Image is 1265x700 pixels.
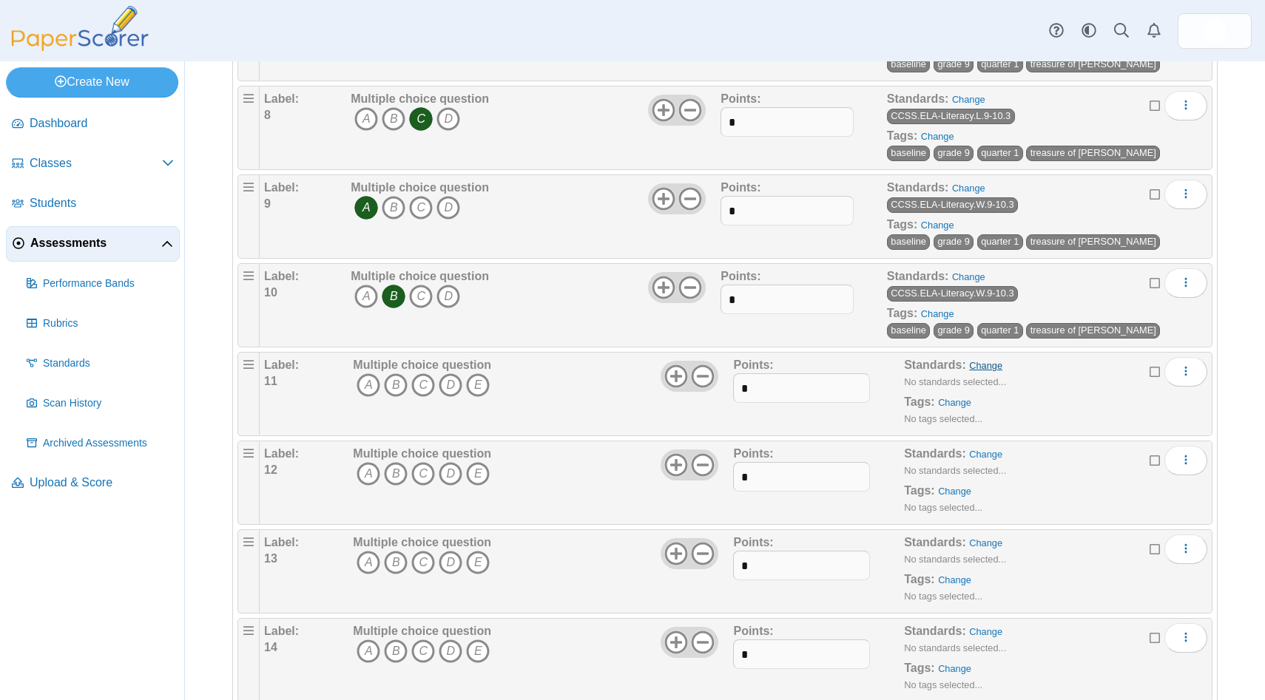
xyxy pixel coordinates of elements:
[264,375,277,387] b: 11
[904,465,1006,476] small: No standards selected...
[952,271,985,282] a: Change
[887,129,917,142] b: Tags:
[6,466,180,501] a: Upload & Score
[934,323,974,338] span: grade 9
[439,462,462,486] i: D
[439,373,462,397] i: D
[357,373,380,397] i: A
[357,551,380,574] i: A
[357,462,380,486] i: A
[30,155,162,171] span: Classes
[264,463,277,476] b: 12
[921,308,954,319] a: Change
[384,551,408,574] i: B
[733,536,773,548] b: Points:
[357,639,380,663] i: A
[382,107,405,131] i: B
[237,174,260,259] div: Drag handle
[887,146,931,160] span: baseline
[30,115,174,132] span: Dashboard
[237,263,260,347] div: Drag handle
[264,552,277,565] b: 13
[6,106,180,142] a: Dashboard
[904,447,966,460] b: Standards:
[1164,623,1207,653] button: More options
[904,536,966,548] b: Standards:
[237,86,260,170] div: Drag handle
[934,146,974,160] span: grade 9
[43,276,174,291] span: Performance Bands
[237,529,260,614] div: Drag handle
[733,359,773,371] b: Points:
[351,92,489,105] b: Multiple choice question
[466,639,490,663] i: E
[921,220,954,231] a: Change
[887,92,949,105] b: Standards:
[721,92,760,105] b: Points:
[904,679,982,690] small: No tags selected...
[904,662,934,674] b: Tags:
[409,196,433,220] i: C
[264,625,299,637] b: Label:
[264,286,277,299] b: 10
[382,285,405,308] i: B
[436,285,460,308] i: D
[1164,91,1207,120] button: More options
[43,436,174,451] span: Archived Assessments
[1026,57,1160,72] span: treasure of [PERSON_NAME]
[43,396,174,411] span: Scan History
[904,395,934,408] b: Tags:
[969,537,1002,548] a: Change
[353,625,491,637] b: Multiple choice question
[237,352,260,436] div: Drag handle
[466,462,490,486] i: E
[721,270,760,282] b: Points:
[938,574,971,585] a: Change
[411,373,435,397] i: C
[904,502,982,513] small: No tags selected...
[21,266,180,302] a: Performance Bands
[353,447,491,460] b: Multiple choice question
[264,641,277,653] b: 14
[411,639,435,663] i: C
[6,226,180,262] a: Assessments
[21,346,180,381] a: Standards
[887,234,931,249] span: baseline
[436,196,460,220] i: D
[439,639,462,663] i: D
[6,6,154,51] img: PaperScorer
[384,462,408,486] i: B
[952,94,985,105] a: Change
[904,376,1006,387] small: No standards selected...
[6,67,178,97] a: Create New
[938,397,971,408] a: Change
[409,107,433,131] i: C
[1164,357,1207,387] button: More options
[733,447,773,460] b: Points:
[904,484,934,497] b: Tags:
[952,183,985,194] a: Change
[904,573,934,585] b: Tags:
[466,551,490,574] i: E
[384,639,408,663] i: B
[969,360,1002,371] a: Change
[887,323,931,338] span: baseline
[6,146,180,182] a: Classes
[904,591,982,602] small: No tags selected...
[30,475,174,491] span: Upload & Score
[1164,268,1207,298] button: More options
[264,109,271,121] b: 8
[1203,19,1227,43] img: ps.pRkW6P81mIohg4ne
[887,286,1018,301] a: CCSS.ELA-Literacy.W.9-10.3
[1164,180,1207,209] button: More options
[264,181,299,194] b: Label:
[21,426,180,461] a: Archived Assessments
[264,270,299,282] b: Label:
[436,107,460,131] i: D
[351,181,489,194] b: Multiple choice question
[904,359,966,371] b: Standards:
[264,359,299,371] b: Label:
[1026,323,1160,338] span: treasure of [PERSON_NAME]
[264,536,299,548] b: Label:
[409,285,433,308] i: C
